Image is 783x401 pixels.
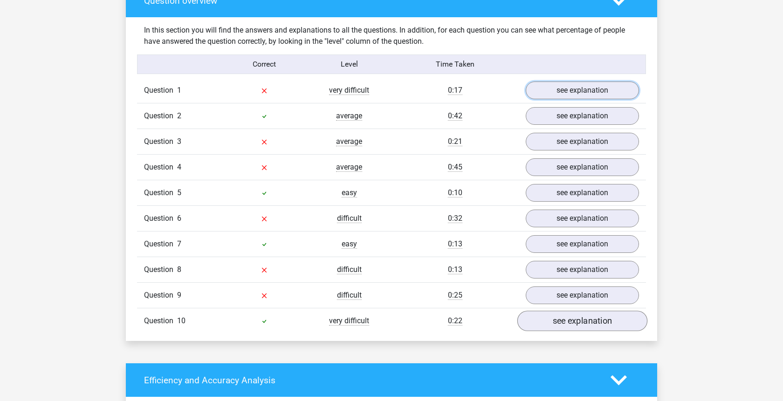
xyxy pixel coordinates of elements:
span: easy [342,188,357,197]
span: 0:45 [448,163,462,172]
a: see explanation [526,235,639,253]
span: 1 [177,86,181,95]
span: Question [144,136,177,147]
span: 10 [177,316,185,325]
span: Question [144,162,177,173]
span: 2 [177,111,181,120]
span: difficult [337,214,362,223]
div: Correct [222,59,307,70]
span: Question [144,213,177,224]
a: see explanation [526,286,639,304]
a: see explanation [526,82,639,99]
span: 0:17 [448,86,462,95]
a: see explanation [526,158,639,176]
span: 7 [177,239,181,248]
span: 5 [177,188,181,197]
a: see explanation [526,210,639,227]
span: average [336,163,362,172]
span: difficult [337,265,362,274]
a: see explanation [526,184,639,202]
span: difficult [337,291,362,300]
a: see explanation [517,311,647,331]
a: see explanation [526,133,639,150]
div: In this section you will find the answers and explanations to all the questions. In addition, for... [137,25,646,47]
span: Question [144,187,177,198]
h4: Efficiency and Accuracy Analysis [144,375,597,386]
div: Time Taken [391,59,519,70]
span: Question [144,110,177,122]
span: 0:22 [448,316,462,326]
span: 0:21 [448,137,462,146]
span: 0:32 [448,214,462,223]
a: see explanation [526,261,639,279]
span: 8 [177,265,181,274]
span: 9 [177,291,181,299]
span: 6 [177,214,181,223]
span: average [336,137,362,146]
span: 0:13 [448,239,462,249]
span: very difficult [329,316,369,326]
span: 3 [177,137,181,146]
span: Question [144,290,177,301]
a: see explanation [526,107,639,125]
span: 0:10 [448,188,462,197]
span: average [336,111,362,121]
span: 0:25 [448,291,462,300]
span: Question [144,85,177,96]
div: Level [307,59,391,70]
span: easy [342,239,357,249]
span: 0:42 [448,111,462,121]
span: Question [144,315,177,326]
span: 0:13 [448,265,462,274]
span: Question [144,238,177,250]
span: 4 [177,163,181,171]
span: very difficult [329,86,369,95]
span: Question [144,264,177,275]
